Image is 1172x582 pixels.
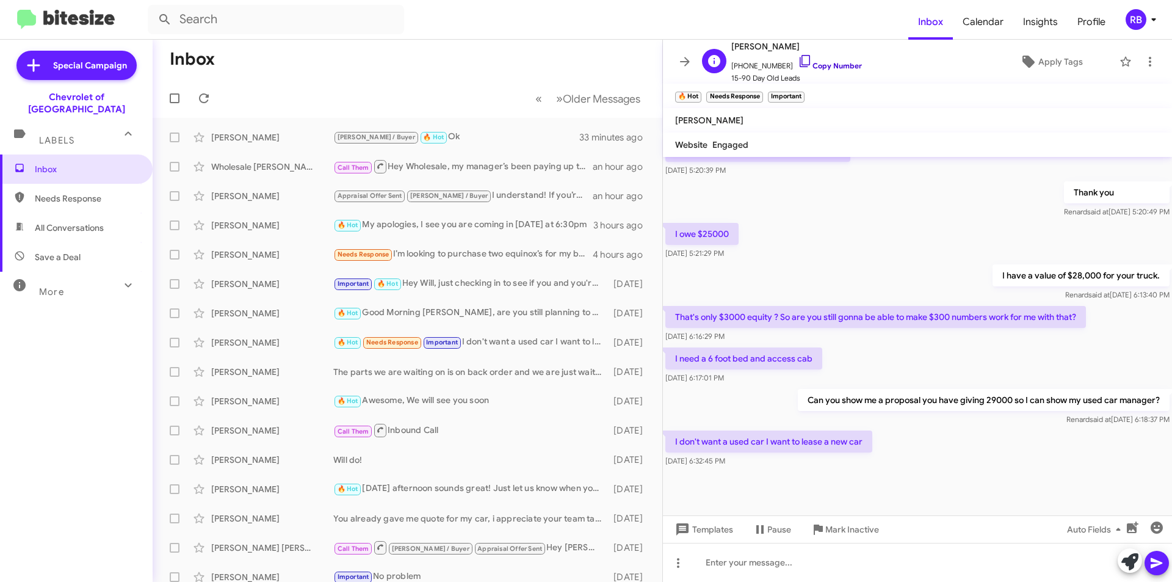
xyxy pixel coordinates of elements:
p: I have a value of $28,000 for your truck. [993,264,1170,286]
span: Website [675,139,707,150]
div: [DATE] afternoon sounds great! Just let us know when you're able to make it, and we'll be ready t... [333,482,607,496]
span: Apply Tags [1038,51,1083,73]
span: Older Messages [563,92,640,106]
span: Inbox [35,163,139,175]
a: Copy Number [798,61,862,70]
div: Hey [PERSON_NAME], my manager’s been paying up to 180% over market for trades this week. If yours... [333,540,607,555]
p: That's only $3000 equity ? So are you still gonna be able to make $300 numbers work for me with t... [665,306,1086,328]
div: [DATE] [607,542,653,554]
div: Good Morning [PERSON_NAME], are you still planning to stop by this morning? [333,306,607,320]
div: [PERSON_NAME] [PERSON_NAME] [211,542,333,554]
div: The parts we are waiting on is on back order and we are just waiting for the parts to get her to ... [333,366,607,378]
div: [PERSON_NAME] [211,483,333,495]
span: 🔥 Hot [338,309,358,317]
span: said at [1087,207,1109,216]
a: Calendar [953,4,1013,40]
a: Inbox [908,4,953,40]
span: 15-90 Day Old Leads [731,72,862,84]
p: I owe $25000 [665,223,739,245]
small: 🔥 Hot [675,92,701,103]
span: [PERSON_NAME] / Buyer [338,133,415,141]
a: Insights [1013,4,1068,40]
span: [DATE] 5:20:39 PM [665,166,726,175]
div: [PERSON_NAME] [211,366,333,378]
span: Call Them [338,164,369,172]
div: 3 hours ago [593,219,653,231]
p: I don't want a used car I want to lease a new car [665,431,872,453]
span: « [535,91,542,106]
span: [PERSON_NAME] [675,115,743,126]
span: Renard [DATE] 6:18:37 PM [1066,415,1170,424]
span: 🔥 Hot [338,485,358,493]
div: [DATE] [607,483,653,495]
div: Will do! [333,454,607,466]
span: Needs Response [366,338,418,346]
div: Awesome, We will see you soon [333,394,607,408]
div: [PERSON_NAME] [211,131,333,144]
div: [PERSON_NAME] [211,219,333,231]
div: [PERSON_NAME] [211,424,333,437]
span: Renard [DATE] 5:20:49 PM [1064,207,1170,216]
span: Mark Inactive [825,518,879,540]
div: an hour ago [593,161,653,173]
div: Hey Will, just checking in to see if you and you're wife are available to stop by [DATE]? [333,277,607,291]
div: 4 hours ago [593,249,653,261]
span: [DATE] 6:32:45 PM [665,456,725,465]
div: You already gave me quote for my car, i appreciate your team taking the time to work on me with t... [333,512,607,525]
p: Thank you [1064,181,1170,203]
button: Templates [663,518,743,540]
span: Needs Response [338,250,389,258]
small: Needs Response [706,92,762,103]
div: [PERSON_NAME] [211,512,333,525]
span: 🔥 Hot [338,397,358,405]
div: I don't want a used car I want to lease a new car [333,335,607,349]
span: [PHONE_NUMBER] [731,54,862,72]
span: Important [338,280,369,288]
span: Appraisal Offer Sent [477,545,542,553]
span: [DATE] 6:17:01 PM [665,373,724,382]
span: Templates [673,518,733,540]
div: My apologies, I see you are coming in [DATE] at 6:30pm [333,218,593,232]
div: [DATE] [607,454,653,466]
div: 33 minutes ago [579,131,653,144]
span: Important [426,338,458,346]
span: Appraisal Offer Sent [338,192,402,200]
span: [PERSON_NAME] [731,39,862,54]
span: said at [1090,415,1111,424]
button: Mark Inactive [801,518,889,540]
div: [PERSON_NAME] [211,190,333,202]
div: [PERSON_NAME] [211,395,333,407]
span: Save a Deal [35,251,81,263]
span: More [39,286,64,297]
div: an hour ago [593,190,653,202]
div: [DATE] [607,424,653,437]
span: Labels [39,135,74,146]
span: Engaged [712,139,748,150]
a: Profile [1068,4,1115,40]
a: Special Campaign [16,51,137,80]
span: Special Campaign [53,59,127,71]
span: » [556,91,563,106]
div: RB [1126,9,1146,30]
div: [PERSON_NAME] [211,249,333,261]
button: RB [1115,9,1159,30]
div: [PERSON_NAME] [211,307,333,319]
button: Pause [743,518,801,540]
span: 🔥 Hot [338,221,358,229]
small: Important [768,92,805,103]
span: Needs Response [35,192,139,205]
button: Next [549,86,648,111]
div: [DATE] [607,307,653,319]
span: 🔥 Hot [338,338,358,346]
div: [PERSON_NAME] [211,454,333,466]
span: [PERSON_NAME] / Buyer [410,192,488,200]
button: Auto Fields [1057,518,1135,540]
h1: Inbox [170,49,215,69]
span: [DATE] 5:21:29 PM [665,249,724,258]
div: [DATE] [607,336,653,349]
nav: Page navigation example [529,86,648,111]
span: Call Them [338,545,369,553]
